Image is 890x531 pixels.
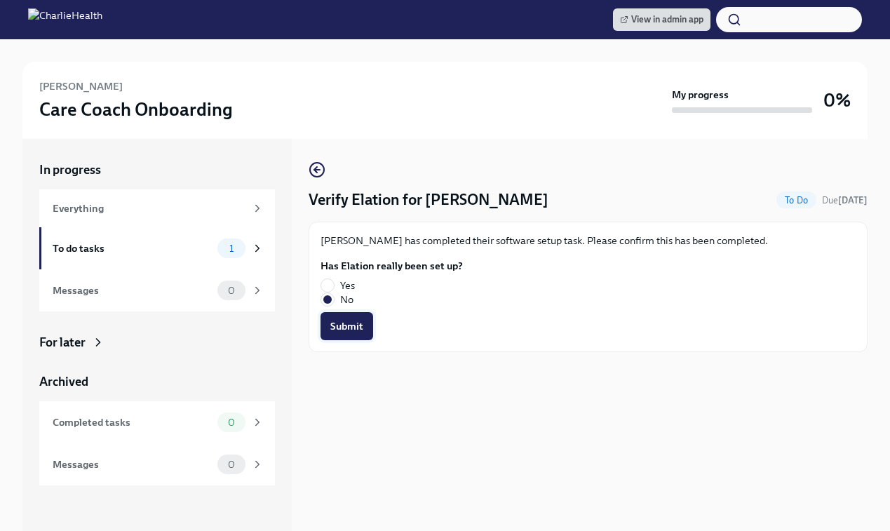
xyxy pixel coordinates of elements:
[822,195,868,206] span: Due
[613,8,710,31] a: View in admin app
[330,319,363,333] span: Submit
[340,293,353,307] span: No
[39,334,86,351] div: For later
[321,312,373,340] button: Submit
[39,373,275,390] a: Archived
[838,195,868,206] strong: [DATE]
[39,401,275,443] a: Completed tasks0
[220,417,243,428] span: 0
[39,334,275,351] a: For later
[822,194,868,207] span: September 30th, 2025 10:00
[53,415,212,430] div: Completed tasks
[321,234,856,248] p: [PERSON_NAME] has completed their software setup task. Please confirm this has been completed.
[220,285,243,296] span: 0
[39,161,275,178] a: In progress
[39,97,233,122] h3: Care Coach Onboarding
[53,457,212,472] div: Messages
[39,227,275,269] a: To do tasks1
[39,79,123,94] h6: [PERSON_NAME]
[321,259,463,273] label: Has Elation really been set up?
[39,269,275,311] a: Messages0
[776,195,816,206] span: To Do
[221,243,242,254] span: 1
[672,88,729,102] strong: My progress
[53,241,212,256] div: To do tasks
[309,189,548,210] h4: Verify Elation for [PERSON_NAME]
[39,443,275,485] a: Messages0
[620,13,703,27] span: View in admin app
[340,278,355,293] span: Yes
[28,8,102,31] img: CharlieHealth
[823,88,851,113] h3: 0%
[53,283,212,298] div: Messages
[220,459,243,470] span: 0
[39,189,275,227] a: Everything
[53,201,245,216] div: Everything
